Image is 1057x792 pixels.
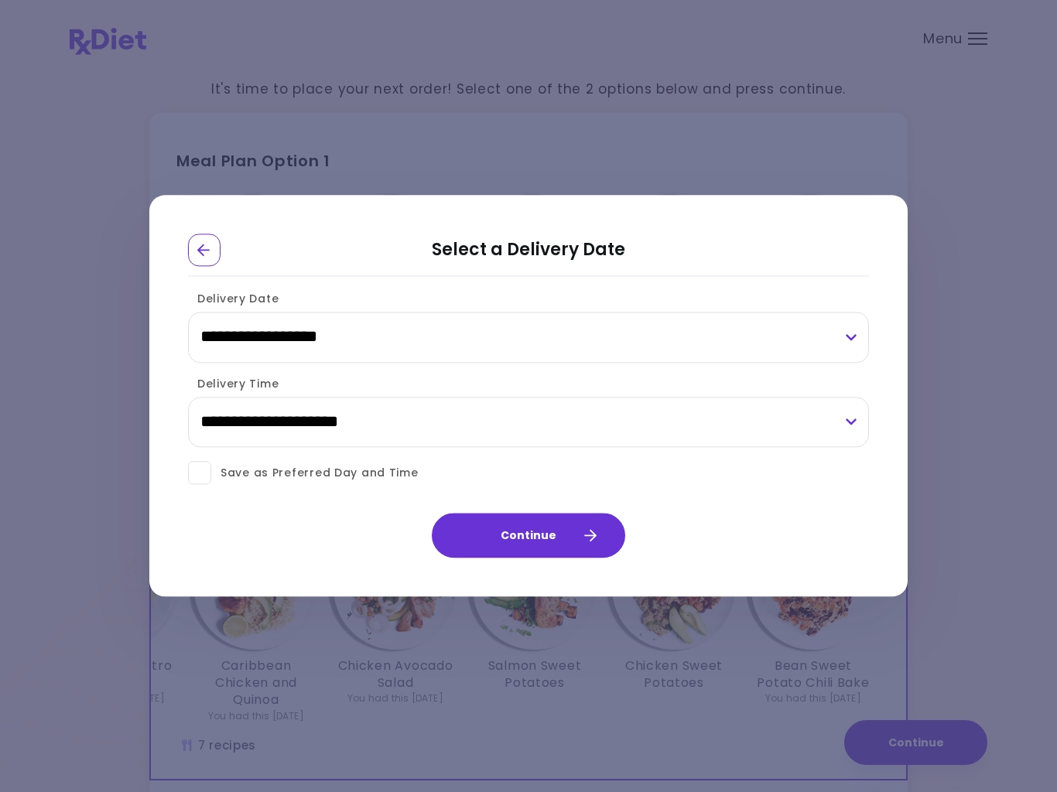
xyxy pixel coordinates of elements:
label: Delivery Time [188,376,279,391]
h2: Select a Delivery Date [188,234,869,276]
span: Save as Preferred Day and Time [211,463,419,483]
button: Continue [432,514,625,558]
label: Delivery Date [188,291,279,306]
div: Go Back [188,234,221,266]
